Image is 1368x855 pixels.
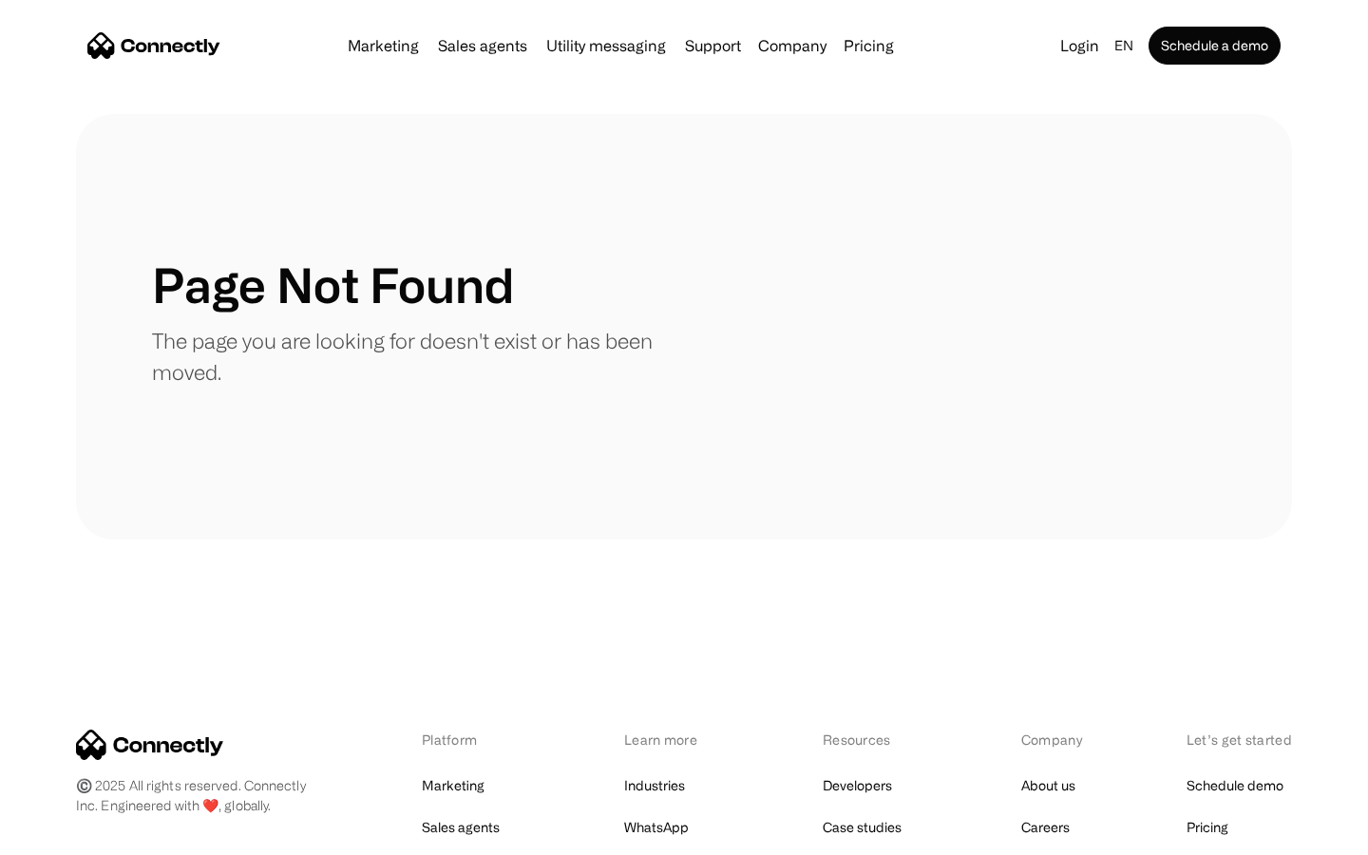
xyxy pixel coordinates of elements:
[758,32,826,59] div: Company
[19,820,114,848] aside: Language selected: English
[1187,814,1228,841] a: Pricing
[152,325,684,388] p: The page you are looking for doesn't exist or has been moved.
[1187,730,1292,750] div: Let’s get started
[836,38,902,53] a: Pricing
[1114,32,1133,59] div: en
[1187,772,1283,799] a: Schedule demo
[38,822,114,848] ul: Language list
[823,814,902,841] a: Case studies
[152,256,514,313] h1: Page Not Found
[1149,27,1281,65] a: Schedule a demo
[1021,730,1088,750] div: Company
[624,730,724,750] div: Learn more
[823,772,892,799] a: Developers
[340,38,427,53] a: Marketing
[422,772,484,799] a: Marketing
[422,730,525,750] div: Platform
[1021,772,1075,799] a: About us
[677,38,749,53] a: Support
[1021,814,1070,841] a: Careers
[430,38,535,53] a: Sales agents
[624,772,685,799] a: Industries
[1053,32,1107,59] a: Login
[539,38,674,53] a: Utility messaging
[823,730,922,750] div: Resources
[422,814,500,841] a: Sales agents
[624,814,689,841] a: WhatsApp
